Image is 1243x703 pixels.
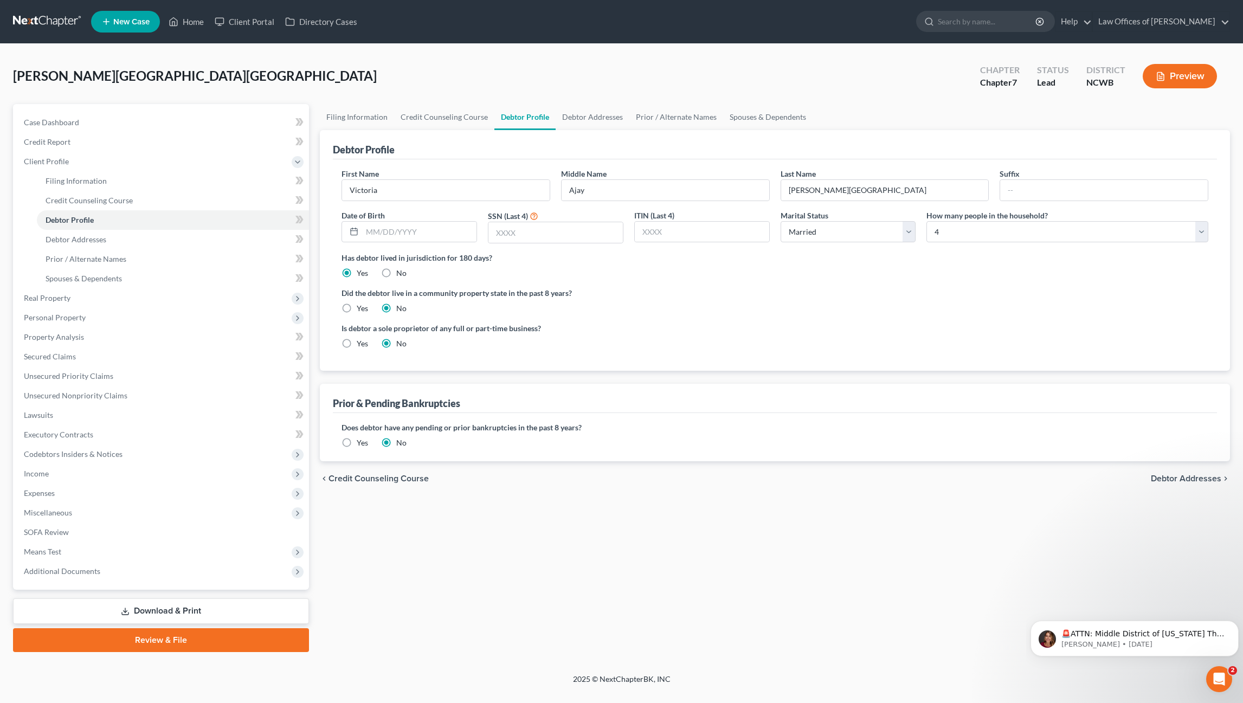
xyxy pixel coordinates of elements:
[1000,168,1020,179] label: Suffix
[926,210,1048,221] label: How many people in the household?
[1151,474,1221,483] span: Debtor Addresses
[13,628,309,652] a: Review & File
[342,252,1208,263] label: Has debtor lived in jurisdiction for 180 days?
[24,449,123,459] span: Codebtors Insiders & Notices
[46,196,133,205] span: Credit Counseling Course
[357,437,368,448] label: Yes
[15,347,309,366] a: Secured Claims
[113,18,150,26] span: New Case
[24,371,113,380] span: Unsecured Priority Claims
[556,104,629,130] a: Debtor Addresses
[396,338,407,349] label: No
[938,11,1037,31] input: Search by name...
[24,352,76,361] span: Secured Claims
[1086,76,1125,89] div: NCWB
[394,104,494,130] a: Credit Counseling Course
[980,64,1020,76] div: Chapter
[342,323,769,334] label: Is debtor a sole proprietor of any full or part-time business?
[24,137,70,146] span: Credit Report
[46,274,122,283] span: Spouses & Dependents
[37,249,309,269] a: Prior / Alternate Names
[488,222,623,243] input: XXXX
[357,268,368,279] label: Yes
[24,157,69,166] span: Client Profile
[15,425,309,444] a: Executory Contracts
[37,269,309,288] a: Spouses & Dependents
[46,254,126,263] span: Prior / Alternate Names
[24,332,84,341] span: Property Analysis
[342,287,1208,299] label: Did the debtor live in a community property state in the past 8 years?
[1026,598,1243,674] iframe: Intercom notifications message
[24,313,86,322] span: Personal Property
[24,488,55,498] span: Expenses
[723,104,813,130] a: Spouses & Dependents
[488,210,528,222] label: SSN (Last 4)
[15,405,309,425] a: Lawsuits
[342,210,385,221] label: Date of Birth
[634,210,674,221] label: ITIN (Last 4)
[396,303,407,314] label: No
[357,338,368,349] label: Yes
[24,527,69,537] span: SOFA Review
[24,410,53,420] span: Lawsuits
[1228,666,1237,675] span: 2
[46,215,94,224] span: Debtor Profile
[37,230,309,249] a: Debtor Addresses
[24,547,61,556] span: Means Test
[396,437,407,448] label: No
[1221,474,1230,483] i: chevron_right
[1093,12,1229,31] a: Law Offices of [PERSON_NAME]
[1037,64,1069,76] div: Status
[635,222,769,242] input: XXXX
[342,168,379,179] label: First Name
[561,168,607,179] label: Middle Name
[329,474,429,483] span: Credit Counseling Course
[24,566,100,576] span: Additional Documents
[24,430,93,439] span: Executory Contracts
[15,327,309,347] a: Property Analysis
[15,132,309,152] a: Credit Report
[15,113,309,132] a: Case Dashboard
[46,235,106,244] span: Debtor Addresses
[494,104,556,130] a: Debtor Profile
[781,210,828,221] label: Marital Status
[163,12,209,31] a: Home
[209,12,280,31] a: Client Portal
[37,210,309,230] a: Debtor Profile
[562,180,769,201] input: M.I
[320,474,329,483] i: chevron_left
[24,391,127,400] span: Unsecured Nonpriority Claims
[781,168,816,179] label: Last Name
[333,143,395,156] div: Debtor Profile
[781,180,989,201] input: --
[1206,666,1232,692] iframe: Intercom live chat
[313,674,931,693] div: 2025 © NextChapterBK, INC
[15,386,309,405] a: Unsecured Nonpriority Claims
[320,104,394,130] a: Filing Information
[362,222,476,242] input: MM/DD/YYYY
[37,191,309,210] a: Credit Counseling Course
[1151,474,1230,483] button: Debtor Addresses chevron_right
[15,523,309,542] a: SOFA Review
[1055,12,1092,31] a: Help
[24,118,79,127] span: Case Dashboard
[342,180,550,201] input: --
[980,76,1020,89] div: Chapter
[13,68,377,83] span: [PERSON_NAME][GEOGRAPHIC_DATA][GEOGRAPHIC_DATA]
[1000,180,1208,201] input: --
[1086,64,1125,76] div: District
[24,469,49,478] span: Income
[1143,64,1217,88] button: Preview
[629,104,723,130] a: Prior / Alternate Names
[1037,76,1069,89] div: Lead
[15,366,309,386] a: Unsecured Priority Claims
[37,171,309,191] a: Filing Information
[357,303,368,314] label: Yes
[320,474,429,483] button: chevron_left Credit Counseling Course
[1012,77,1017,87] span: 7
[333,397,460,410] div: Prior & Pending Bankruptcies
